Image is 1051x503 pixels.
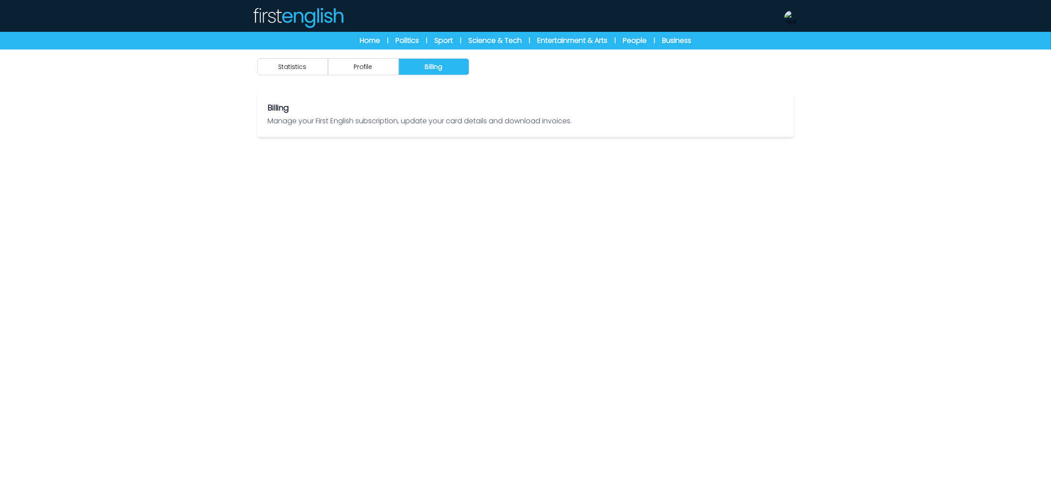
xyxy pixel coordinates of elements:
[268,116,784,126] p: Manage your First English subscription, update your card details and download invoices.
[614,36,616,45] span: |
[396,35,419,46] a: Politics
[399,58,469,75] button: Billing
[426,36,427,45] span: |
[662,35,691,46] a: Business
[268,102,784,114] h3: Billing
[537,35,607,46] a: Entertainment & Arts
[460,36,461,45] span: |
[529,36,530,45] span: |
[360,35,380,46] a: Home
[252,7,344,28] img: Logo
[434,35,453,46] a: Sport
[623,35,647,46] a: People
[328,58,399,75] button: Profile
[784,11,799,25] img: Neil Storey
[257,58,328,75] button: Statistics
[387,36,388,45] span: |
[654,36,655,45] span: |
[468,35,522,46] a: Science & Tech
